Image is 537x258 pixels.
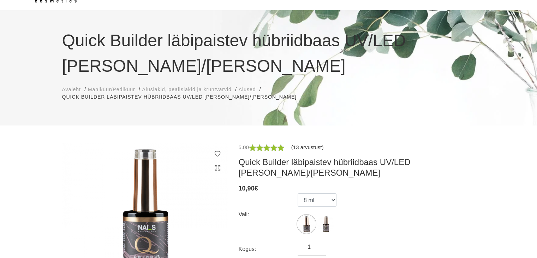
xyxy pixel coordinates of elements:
font: Aluslakid, pealislakid ja kruntvärvid [142,87,231,92]
img: ... [298,215,315,233]
font: Quick Builder läbipaistev hübriidbaas UV/LED [PERSON_NAME]/[PERSON_NAME] [239,157,411,177]
font: Quick Builder läbipaistev hübriidbaas UV/LED [PERSON_NAME]/[PERSON_NAME] [62,31,406,75]
a: Maniküür/Pediküür [88,86,135,93]
font: 10,90 [239,185,255,192]
font: Alused [239,87,256,92]
a: Avaleht [62,86,81,93]
font: (13 arvustust) [291,144,324,150]
font: Vali: [239,211,249,217]
font: Maniküür/Pediküür [88,87,135,92]
a: Alused [239,86,256,93]
a: Aluslakid, pealislakid ja kruntvärvid [142,86,231,93]
font: Quick Builder läbipaistev hübriidbaas UV/LED [PERSON_NAME]/[PERSON_NAME] [62,94,297,100]
font: € [255,185,258,192]
img: ... [317,215,335,233]
font: Avaleht [62,87,81,92]
font: Kogus: [239,246,256,252]
font: 5.00 [239,144,249,150]
a: (13 arvustust) [291,143,324,152]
